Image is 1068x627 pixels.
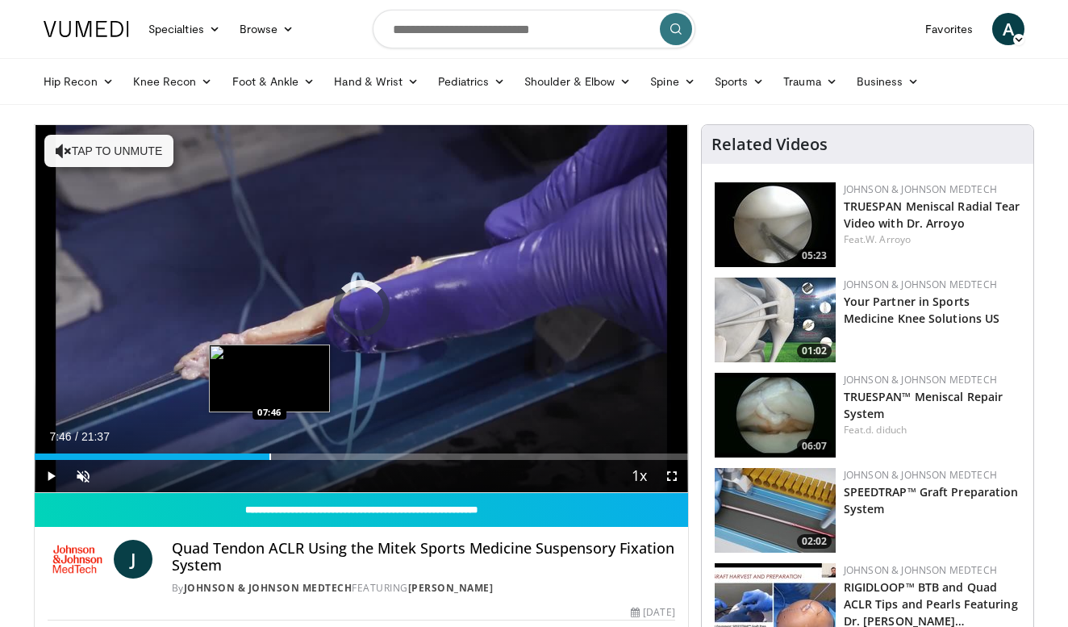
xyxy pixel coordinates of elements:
[797,439,832,454] span: 06:07
[847,65,929,98] a: Business
[715,278,836,362] img: 0543fda4-7acd-4b5c-b055-3730b7e439d4.150x105_q85_crop-smart_upscale.jpg
[139,13,230,45] a: Specialties
[711,135,828,154] h4: Related Videos
[844,373,997,387] a: Johnson & Johnson MedTech
[223,65,325,98] a: Foot & Ankle
[844,294,1000,326] a: Your Partner in Sports Medicine Knee Solutions US
[844,468,997,482] a: Johnson & Johnson MedTech
[916,13,982,45] a: Favorites
[624,460,656,492] button: Playback Rate
[35,460,67,492] button: Play
[797,249,832,263] span: 05:23
[172,540,675,575] h4: Quad Tendon ACLR Using the Mitek Sports Medicine Suspensory Fixation System
[209,345,330,412] img: image.jpeg
[35,454,688,460] div: Progress Bar
[715,373,836,458] a: 06:07
[67,460,99,492] button: Unmute
[844,484,1019,516] a: SPEEDTRAP™ Graft Preparation System
[515,65,640,98] a: Shoulder & Elbow
[715,278,836,362] a: 01:02
[715,373,836,458] img: e42d750b-549a-4175-9691-fdba1d7a6a0f.150x105_q85_crop-smart_upscale.jpg
[172,581,675,596] div: By FEATURING
[34,65,123,98] a: Hip Recon
[373,10,695,48] input: Search topics, interventions
[992,13,1024,45] a: A
[44,21,129,37] img: VuMedi Logo
[656,460,688,492] button: Fullscreen
[715,182,836,267] a: 05:23
[844,563,997,577] a: Johnson & Johnson MedTech
[705,65,774,98] a: Sports
[797,344,832,358] span: 01:02
[844,423,1020,437] div: Feat.
[49,430,71,443] span: 7:46
[844,182,997,196] a: Johnson & Johnson MedTech
[408,581,494,595] a: [PERSON_NAME]
[844,232,1020,247] div: Feat.
[75,430,78,443] span: /
[114,540,152,579] a: J
[640,65,704,98] a: Spine
[44,135,173,167] button: Tap to unmute
[715,182,836,267] img: a9cbc79c-1ae4-425c-82e8-d1f73baa128b.150x105_q85_crop-smart_upscale.jpg
[184,581,353,595] a: Johnson & Johnson MedTech
[844,199,1020,231] a: TRUESPAN Meniscal Radial Tear Video with Dr. Arroyo
[866,232,911,246] a: W. Arroyo
[715,468,836,553] a: 02:02
[631,605,674,620] div: [DATE]
[715,468,836,553] img: a46a2fe1-2704-4a9e-acc3-1c278068f6c4.150x105_q85_crop-smart_upscale.jpg
[81,430,110,443] span: 21:37
[844,389,1003,421] a: TRUESPAN™ Meniscal Repair System
[48,540,107,579] img: Johnson & Johnson MedTech
[844,278,997,291] a: Johnson & Johnson MedTech
[428,65,515,98] a: Pediatrics
[797,534,832,549] span: 02:02
[230,13,304,45] a: Browse
[324,65,428,98] a: Hand & Wrist
[774,65,847,98] a: Trauma
[35,125,688,493] video-js: Video Player
[123,65,223,98] a: Knee Recon
[866,423,907,437] a: d. diduch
